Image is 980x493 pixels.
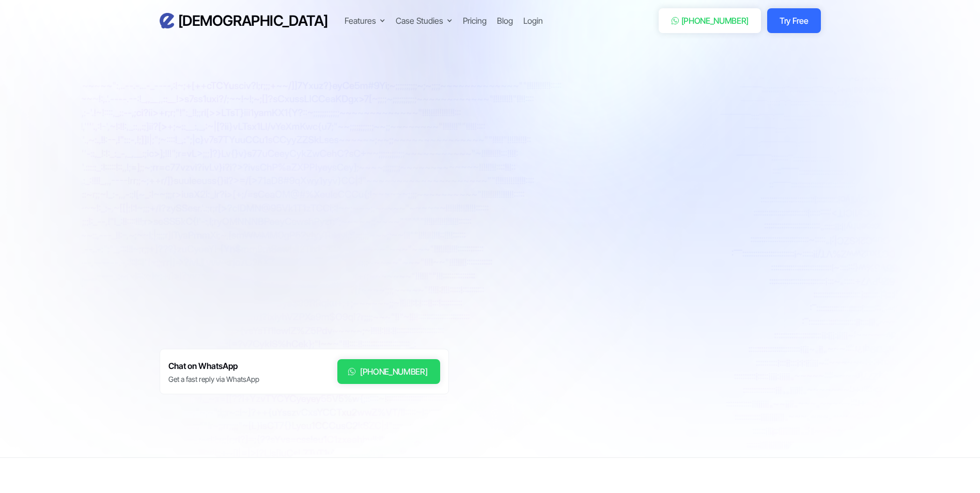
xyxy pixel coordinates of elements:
a: Blog [497,14,513,27]
div: [PHONE_NUMBER] [360,365,428,378]
a: [PHONE_NUMBER] [659,8,761,33]
a: Login [523,14,543,27]
a: [PHONE_NUMBER] [337,359,440,384]
a: Try Free [767,8,820,33]
div: Features [345,14,376,27]
div: Get a fast reply via WhatsApp [168,374,259,384]
a: Pricing [463,14,487,27]
div: [PHONE_NUMBER] [681,14,749,27]
div: Case Studies [396,14,443,27]
a: [DEMOGRAPHIC_DATA] [160,12,328,30]
h6: Chat on WhatsApp [168,359,259,373]
h3: [DEMOGRAPHIC_DATA] [178,12,328,30]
